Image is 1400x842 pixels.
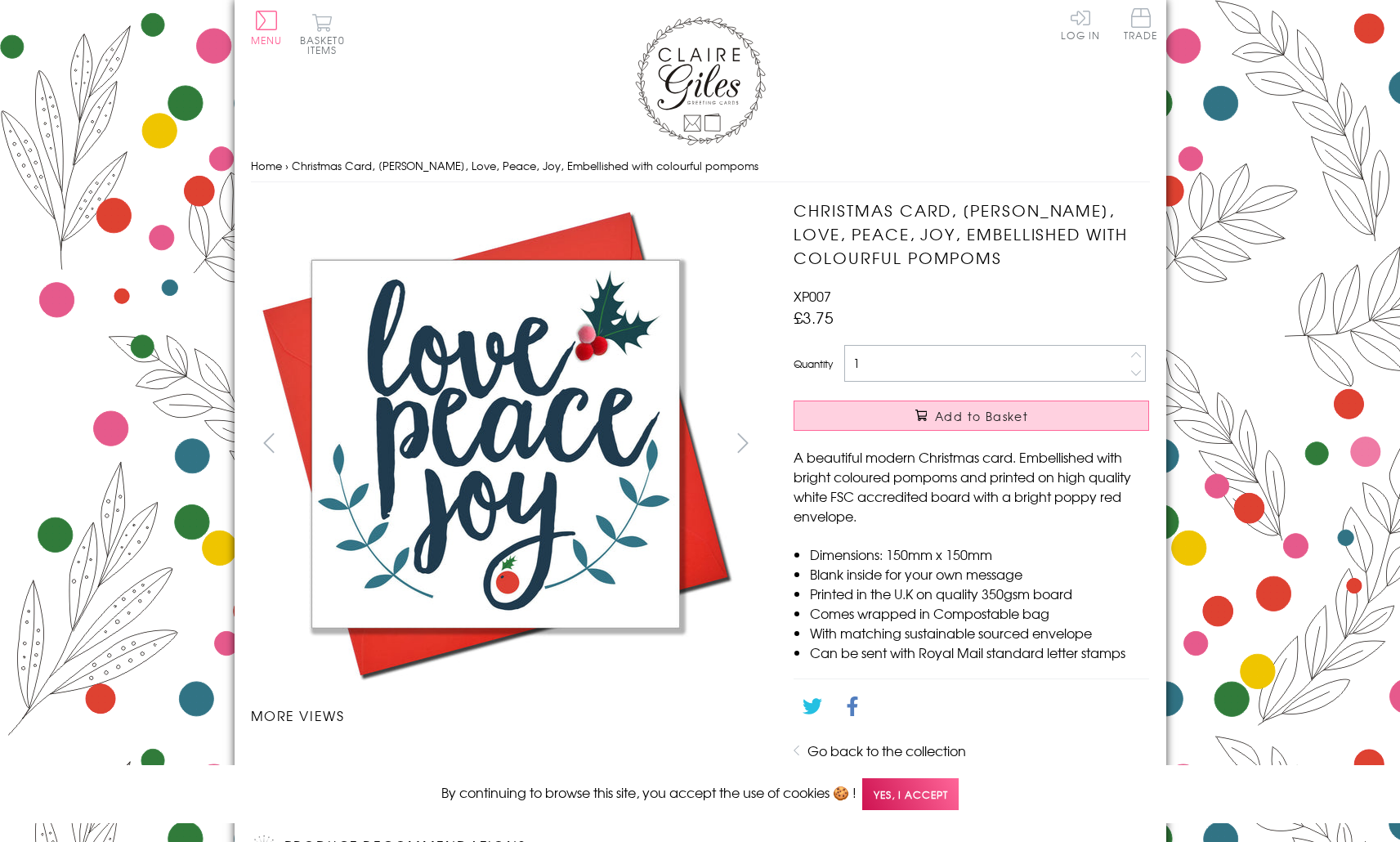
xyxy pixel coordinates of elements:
label: Quantity [794,356,833,371]
a: Go back to the collection [807,741,966,760]
button: prev [251,424,288,461]
li: Printed in the U.K on quality 350gsm board [810,584,1149,603]
span: Trade [1124,8,1158,40]
span: Menu [251,33,283,47]
img: Christmas Card, Holly, Love, Peace, Joy, Embellished with colourful pompoms [697,761,698,762]
a: Home [251,158,282,173]
span: 0 items [307,33,345,57]
li: Carousel Page 2 [378,741,506,777]
img: Christmas Card, Holly, Love, Peace, Joy, Embellished with colourful pompoms [250,199,740,689]
li: Blank inside for your own message [810,564,1149,584]
img: Christmas Card, Holly, Love, Peace, Joy, Embellished with colourful pompoms [441,761,442,762]
button: Basket0 items [300,13,345,55]
img: Claire Giles Greetings Cards [635,16,766,146]
li: Carousel Page 3 [506,741,633,777]
button: next [724,424,761,461]
li: Carousel Page 4 [633,741,761,777]
img: Christmas Card, Holly, Love, Peace, Joy, Embellished with colourful pompoms [761,199,1251,633]
li: Carousel Page 1 (Current Slide) [251,741,378,777]
span: › [285,158,288,173]
li: Can be sent with Royal Mail standard letter stamps [810,643,1149,662]
h1: Christmas Card, [PERSON_NAME], Love, Peace, Joy, Embellished with colourful pompoms [794,199,1149,269]
a: Log In [1061,8,1100,40]
button: Menu [251,11,283,45]
h3: More views [251,705,762,725]
span: Add to Basket [935,408,1028,424]
span: Christmas Card, [PERSON_NAME], Love, Peace, Joy, Embellished with colourful pompoms [292,158,758,173]
li: Dimensions: 150mm x 150mm [810,544,1149,564]
span: Yes, I accept [862,778,959,810]
span: £3.75 [794,306,834,329]
span: XP007 [794,286,831,306]
ul: Carousel Pagination [251,741,762,777]
img: Christmas Card, Holly, Love, Peace, Joy, Embellished with colourful pompoms [570,761,570,762]
li: With matching sustainable sourced envelope [810,623,1149,643]
li: Comes wrapped in Compostable bag [810,603,1149,623]
p: A beautiful modern Christmas card. Embellished with bright coloured pompoms and printed on high q... [794,447,1149,526]
button: Add to Basket [794,401,1149,431]
nav: breadcrumbs [251,150,1150,183]
a: Trade [1124,8,1158,43]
